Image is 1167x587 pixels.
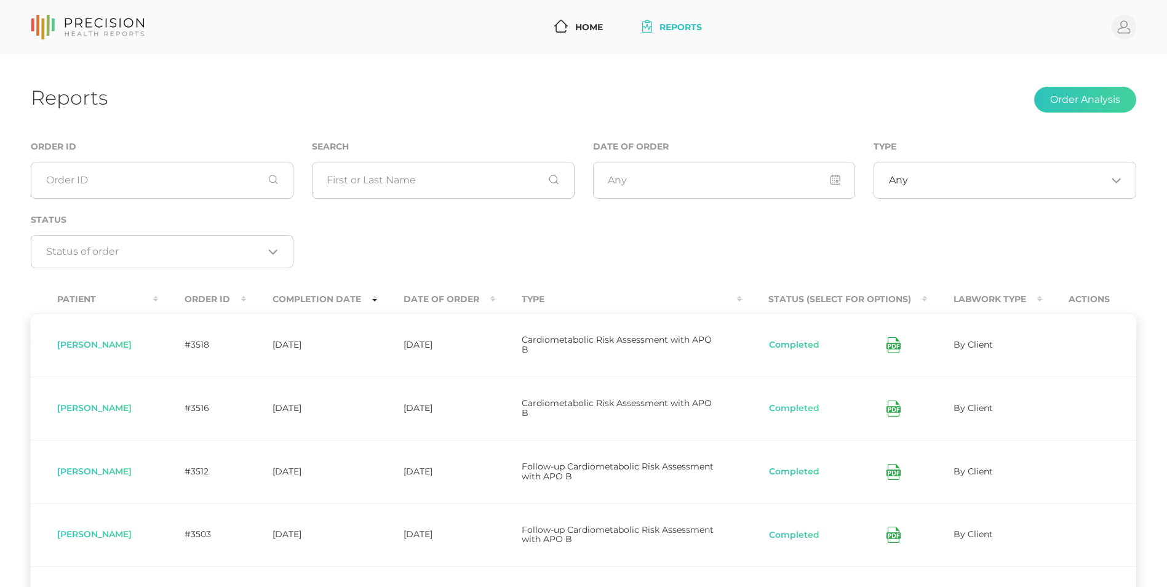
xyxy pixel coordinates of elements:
[768,339,820,351] button: Completed
[57,339,132,350] span: [PERSON_NAME]
[31,286,158,313] th: Patient : activate to sort column ascending
[158,440,246,503] td: #3512
[57,529,132,540] span: [PERSON_NAME]
[312,162,575,199] input: First or Last Name
[158,313,246,377] td: #3518
[522,461,714,482] span: Follow-up Cardiometabolic Risk Assessment with APO B
[31,235,293,268] div: Search for option
[593,142,669,152] label: Date of Order
[908,174,1107,186] input: Search for option
[1042,286,1136,313] th: Actions
[889,174,908,186] span: Any
[246,440,377,503] td: [DATE]
[246,286,377,313] th: Completion Date : activate to sort column ascending
[954,466,993,477] span: By Client
[158,503,246,567] td: #3503
[768,466,820,478] button: Completed
[927,286,1042,313] th: Labwork Type : activate to sort column ascending
[377,440,495,503] td: [DATE]
[954,339,993,350] span: By Client
[954,402,993,413] span: By Client
[246,313,377,377] td: [DATE]
[31,142,76,152] label: Order ID
[46,246,264,258] input: Search for option
[742,286,927,313] th: Status (Select for Options) : activate to sort column ascending
[377,313,495,377] td: [DATE]
[377,286,495,313] th: Date Of Order : activate to sort column ascending
[874,142,896,152] label: Type
[549,16,608,39] a: Home
[31,215,66,225] label: Status
[57,466,132,477] span: [PERSON_NAME]
[312,142,349,152] label: Search
[522,524,714,545] span: Follow-up Cardiometabolic Risk Assessment with APO B
[246,503,377,567] td: [DATE]
[57,402,132,413] span: [PERSON_NAME]
[377,503,495,567] td: [DATE]
[31,86,108,110] h1: Reports
[593,162,856,199] input: Any
[522,397,712,418] span: Cardiometabolic Risk Assessment with APO B
[522,334,712,355] span: Cardiometabolic Risk Assessment with APO B
[768,529,820,541] button: Completed
[495,286,742,313] th: Type : activate to sort column ascending
[874,162,1136,199] div: Search for option
[768,402,820,415] button: Completed
[158,286,246,313] th: Order ID : activate to sort column ascending
[1034,87,1136,113] button: Order Analysis
[246,377,377,440] td: [DATE]
[954,529,993,540] span: By Client
[158,377,246,440] td: #3516
[637,16,707,39] a: Reports
[31,162,293,199] input: Order ID
[377,377,495,440] td: [DATE]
